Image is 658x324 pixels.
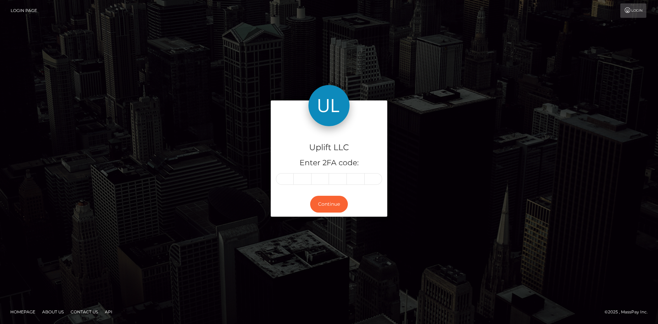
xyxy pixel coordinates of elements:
[620,3,646,18] a: Login
[276,142,382,154] h4: Uplift LLC
[68,307,101,317] a: Contact Us
[276,158,382,168] h5: Enter 2FA code:
[102,307,115,317] a: API
[8,307,38,317] a: Homepage
[39,307,66,317] a: About Us
[605,308,653,316] div: © 2025 , MassPay Inc.
[310,196,348,213] button: Continue
[11,3,37,18] a: Login Page
[308,85,350,126] img: Uplift LLC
